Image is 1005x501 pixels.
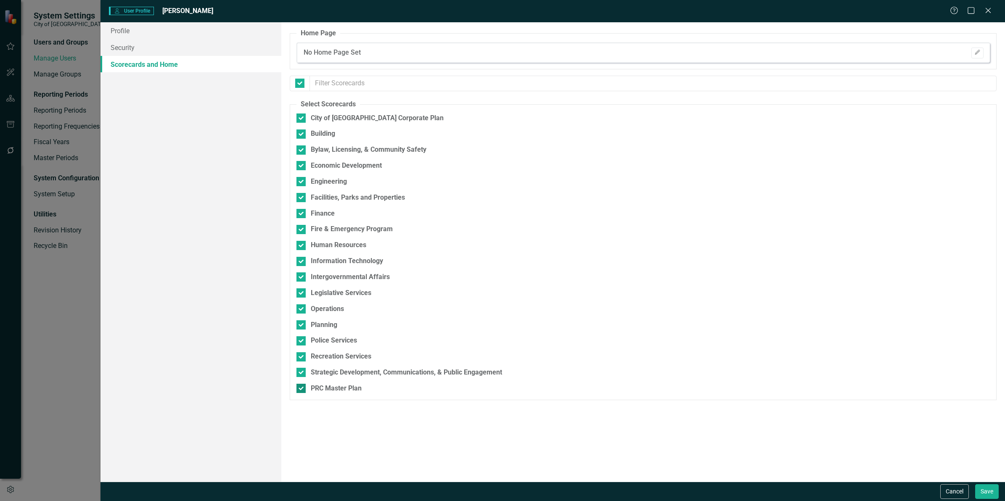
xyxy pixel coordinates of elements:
[311,177,347,187] div: Engineering
[162,7,213,15] span: [PERSON_NAME]
[971,47,984,58] button: Please Save To Continue
[311,320,337,330] div: Planning
[311,240,366,250] div: Human Resources
[975,484,999,499] button: Save
[311,288,371,298] div: Legislative Services
[100,56,281,73] a: Scorecards and Home
[311,304,344,314] div: Operations
[311,209,335,219] div: Finance
[100,39,281,56] a: Security
[311,113,444,123] div: City of [GEOGRAPHIC_DATA] Corporate Plan
[311,256,383,266] div: Information Technology
[311,193,405,203] div: Facilities, Parks and Properties
[296,100,360,109] legend: Select Scorecards
[100,22,281,39] a: Profile
[311,336,357,345] div: Police Services
[311,129,335,139] div: Building
[311,384,362,393] div: PRC Master Plan
[109,7,154,15] span: User Profile
[311,161,382,171] div: Economic Development
[311,352,371,361] div: Recreation Services
[311,224,393,234] div: Fire & Emergency Program
[309,76,997,91] input: Filter Scorecards
[296,29,340,38] legend: Home Page
[311,272,390,282] div: Intergovernmental Affairs
[940,484,969,499] button: Cancel
[304,48,361,58] div: No Home Page Set
[311,368,502,377] div: Strategic Development, Communications, & Public Engagement
[311,145,426,155] div: Bylaw, Licensing, & Community Safety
